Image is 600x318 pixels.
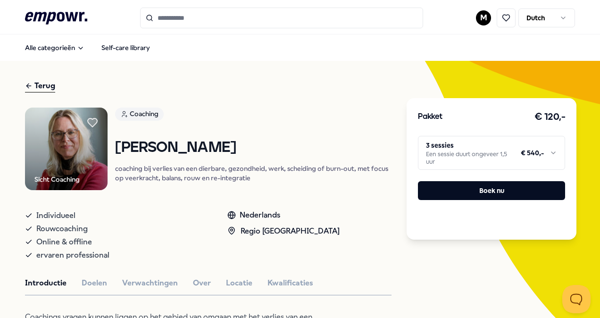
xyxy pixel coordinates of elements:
[226,277,252,289] button: Locatie
[36,249,109,262] span: ervaren professional
[227,209,340,221] div: Nederlands
[25,108,108,190] img: Product Image
[418,111,442,123] h3: Pakket
[193,277,211,289] button: Over
[17,38,92,57] button: Alle categorieën
[476,10,491,25] button: M
[34,174,80,184] div: Sicht Coaching
[36,235,92,249] span: Online & offline
[115,140,392,156] h1: [PERSON_NAME]
[122,277,178,289] button: Verwachtingen
[36,209,75,222] span: Individueel
[227,225,340,237] div: Regio [GEOGRAPHIC_DATA]
[115,164,392,183] p: coaching bij verlies van een dierbare, gezondheid, werk, scheiding of burn-out, met focus op veer...
[562,285,591,313] iframe: Help Scout Beacon - Open
[82,277,107,289] button: Doelen
[94,38,158,57] a: Self-care library
[25,80,55,92] div: Terug
[534,109,566,125] h3: € 120,-
[418,181,565,200] button: Boek nu
[140,8,423,28] input: Search for products, categories or subcategories
[115,108,392,124] a: Coaching
[17,38,158,57] nav: Main
[36,222,88,235] span: Rouwcoaching
[25,277,67,289] button: Introductie
[115,108,164,121] div: Coaching
[267,277,313,289] button: Kwalificaties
